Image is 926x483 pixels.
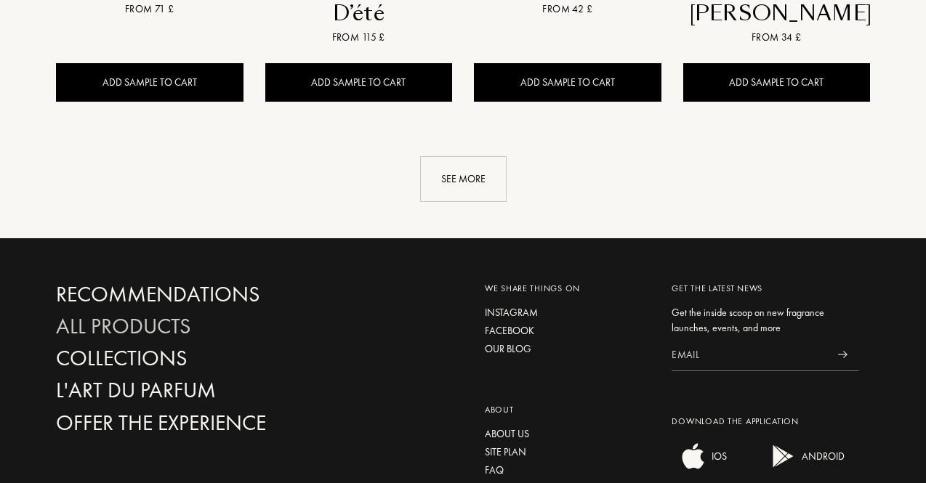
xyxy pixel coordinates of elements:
a: All products [56,314,313,339]
div: We share things on [485,282,651,295]
div: From 42 £ [480,1,656,17]
img: android app [769,442,798,471]
div: See more [420,156,507,202]
a: Our blog [485,341,651,357]
a: Facebook [485,323,651,338]
div: Add sample to cart [56,63,243,102]
a: Recommendations [56,282,313,307]
a: android appANDROID [762,460,845,474]
div: Add sample to cart [683,63,871,102]
a: Collections [56,346,313,371]
div: Add sample to cart [474,63,661,102]
a: L'Art du Parfum [56,378,313,403]
div: IOS [708,442,727,471]
a: Site plan [485,445,651,460]
div: Get the latest news [672,282,859,295]
div: Get the inside scoop on new fragrance launches, events, and more [672,305,859,336]
div: From 34 £ [689,30,865,45]
div: About [485,403,651,416]
img: ios app [679,442,708,471]
a: FAQ [485,463,651,478]
a: Offer the experience [56,410,313,436]
div: ANDROID [798,442,845,471]
div: Download the application [672,415,859,428]
img: news_send.svg [838,351,848,358]
a: Instagram [485,305,651,320]
a: About us [485,426,651,442]
a: ios appIOS [672,460,727,474]
div: From 115 £ [271,30,447,45]
div: From 71 £ [62,1,238,17]
div: Add sample to cart [265,63,453,102]
input: Email [672,338,826,371]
